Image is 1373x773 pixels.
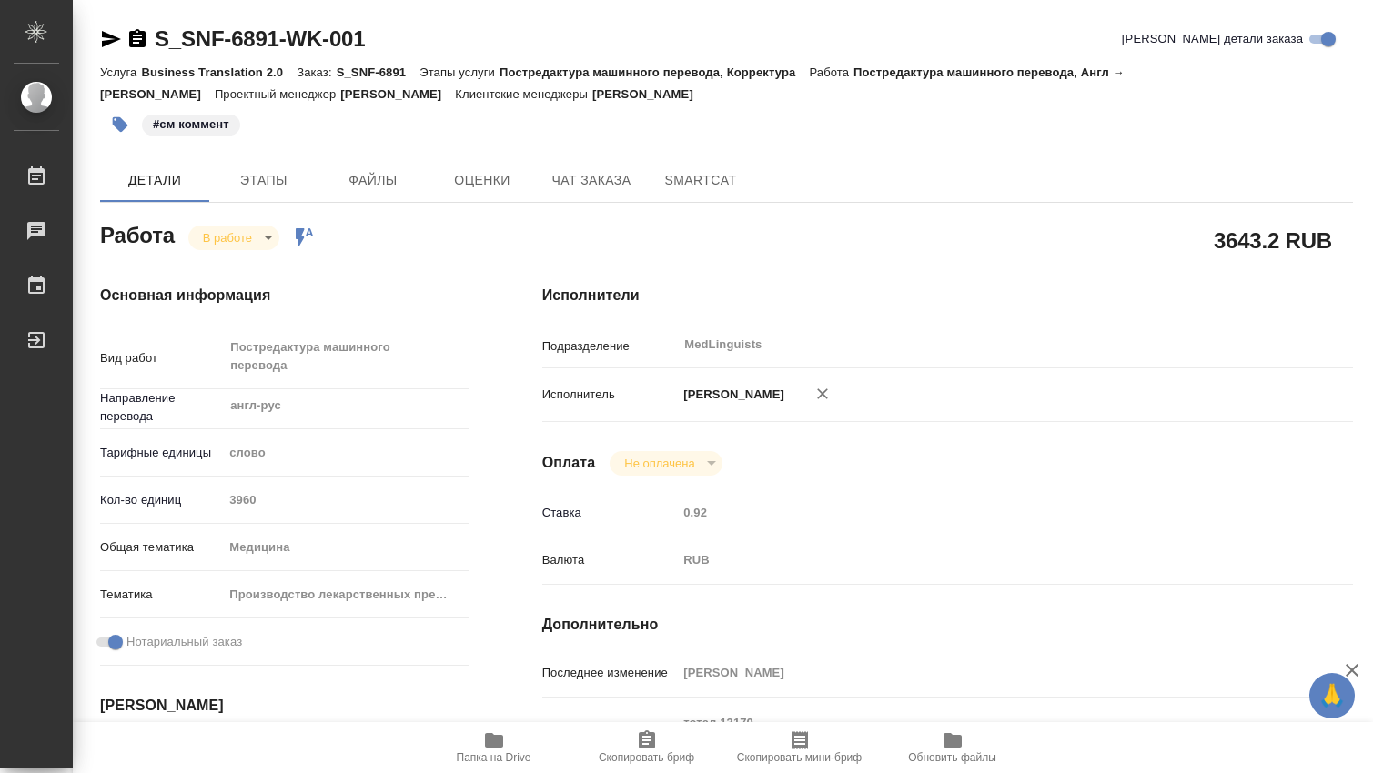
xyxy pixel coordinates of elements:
[542,337,678,356] p: Подразделение
[542,285,1353,306] h4: Исполнители
[542,614,1353,636] h4: Дополнительно
[100,491,223,509] p: Кол-во единиц
[1122,30,1303,48] span: [PERSON_NAME] детали заказа
[542,504,678,522] p: Ставка
[340,87,455,101] p: [PERSON_NAME]
[677,499,1285,526] input: Пустое поле
[439,169,526,192] span: Оценки
[100,285,469,306] h4: Основная информация
[737,751,862,764] span: Скопировать мини-бриф
[677,545,1285,576] div: RUB
[1309,673,1355,718] button: 🙏
[100,389,223,426] p: Направление перевода
[542,452,596,474] h4: Оплата
[100,695,469,717] h4: [PERSON_NAME]
[337,65,420,79] p: S_SNF-6891
[100,586,223,604] p: Тематика
[111,169,198,192] span: Детали
[223,579,469,610] div: Производство лекарственных препаратов
[220,169,308,192] span: Этапы
[619,456,700,471] button: Не оплачена
[548,169,635,192] span: Чат заказа
[542,664,678,682] p: Последнее изменение
[100,349,223,367] p: Вид работ
[809,65,853,79] p: Работа
[100,105,140,145] button: Добавить тэг
[500,65,809,79] p: Постредактура машинного перевода, Корректура
[723,722,876,773] button: Скопировать мини-бриф
[197,230,257,246] button: В работе
[297,65,336,79] p: Заказ:
[908,751,996,764] span: Обновить файлы
[657,169,744,192] span: SmartCat
[419,65,500,79] p: Этапы услуги
[223,437,469,468] div: слово
[1214,225,1332,256] h2: 3643.2 RUB
[215,87,340,101] p: Проектный менеджер
[455,87,592,101] p: Клиентские менеджеры
[100,444,223,462] p: Тарифные единицы
[599,751,694,764] span: Скопировать бриф
[610,451,722,476] div: В работе
[100,217,175,250] h2: Работа
[1317,677,1348,715] span: 🙏
[188,226,279,250] div: В работе
[100,28,122,50] button: Скопировать ссылку для ЯМессенджера
[542,551,678,569] p: Валюта
[677,659,1285,686] input: Пустое поле
[803,374,843,414] button: Удалить исполнителя
[100,65,141,79] p: Услуга
[457,751,531,764] span: Папка на Drive
[126,633,242,651] span: Нотариальный заказ
[592,87,707,101] p: [PERSON_NAME]
[677,386,784,404] p: [PERSON_NAME]
[155,26,365,51] a: S_SNF-6891-WK-001
[570,722,723,773] button: Скопировать бриф
[542,386,678,404] p: Исполнитель
[418,722,570,773] button: Папка на Drive
[100,538,223,557] p: Общая тематика
[329,169,417,192] span: Файлы
[126,28,148,50] button: Скопировать ссылку
[223,487,469,513] input: Пустое поле
[140,115,242,131] span: см коммент
[223,532,469,563] div: Медицина
[141,65,297,79] p: Business Translation 2.0
[876,722,1029,773] button: Обновить файлы
[153,115,229,134] p: #см коммент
